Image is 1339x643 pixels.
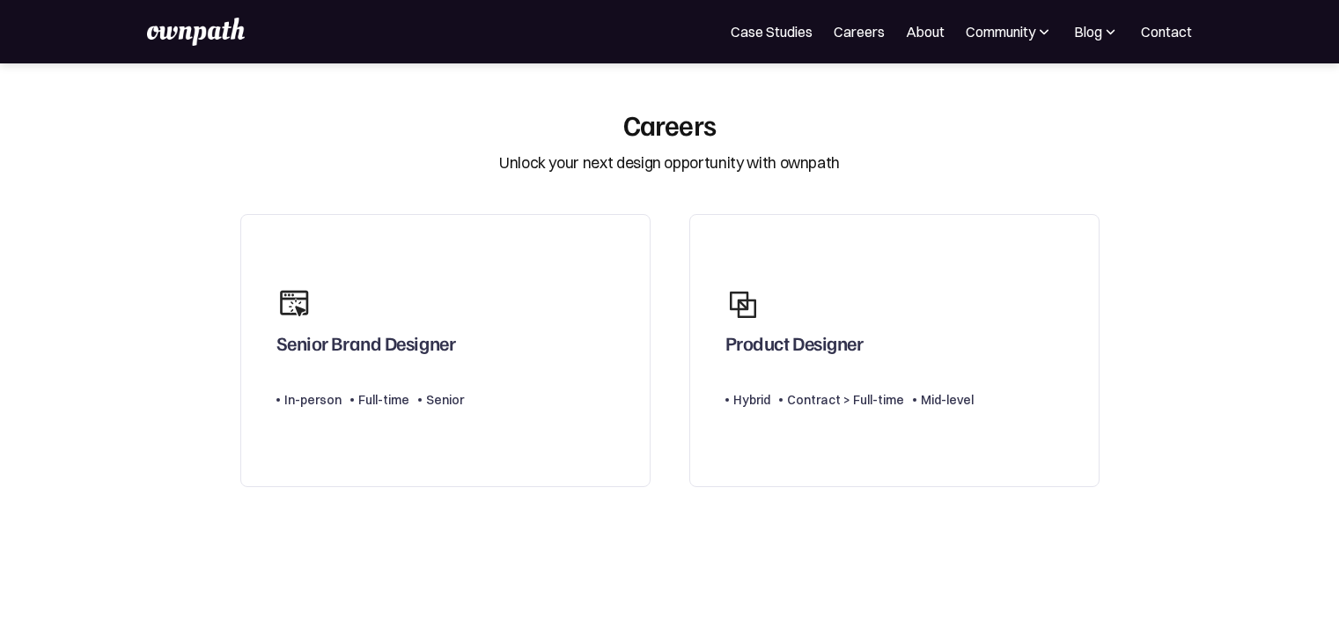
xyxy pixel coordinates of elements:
[906,21,945,42] a: About
[731,21,813,42] a: Case Studies
[733,389,770,410] div: Hybrid
[834,21,885,42] a: Careers
[240,214,651,488] a: Senior Brand DesignerIn-personFull-timeSenior
[499,152,840,174] div: Unlock your next design opportunity with ownpath
[689,214,1100,488] a: Product DesignerHybridContract > Full-timeMid-level
[725,331,864,363] div: Product Designer
[1074,21,1120,42] div: Blog
[787,389,904,410] div: Contract > Full-time
[276,331,456,363] div: Senior Brand Designer
[966,21,1053,42] div: Community
[358,389,409,410] div: Full-time
[426,389,464,410] div: Senior
[284,389,342,410] div: In-person
[1141,21,1192,42] a: Contact
[921,389,974,410] div: Mid-level
[1074,21,1102,42] div: Blog
[966,21,1035,42] div: Community
[623,107,717,141] div: Careers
